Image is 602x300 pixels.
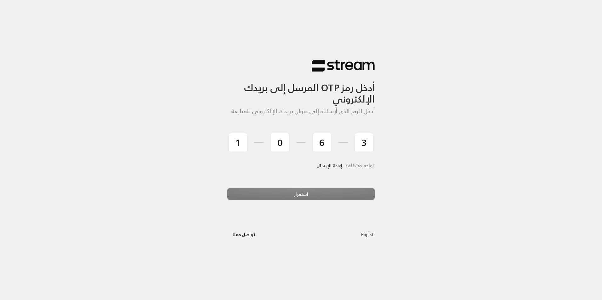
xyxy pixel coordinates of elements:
[227,229,260,240] button: تواصل معنا
[312,60,375,72] img: Stream Logo
[345,161,375,170] span: تواجه مشكلة؟
[361,229,375,240] a: English
[227,72,375,105] h3: أدخل رمز OTP المرسل إلى بريدك الإلكتروني
[316,159,342,172] a: إعادة الإرسال
[227,231,260,238] a: تواصل معنا
[227,108,375,115] h5: أدخل الرمز الذي أرسلناه إلى عنوان بريدك الإلكتروني للمتابعة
